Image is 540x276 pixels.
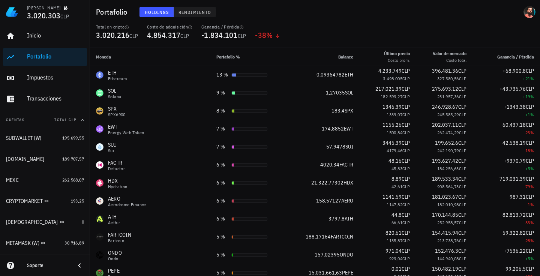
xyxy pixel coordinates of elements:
[526,193,534,200] span: CLP
[435,247,458,254] span: 152.476,3
[437,256,459,261] span: 144.940,08
[180,33,189,39] span: CLP
[387,148,402,153] span: 4179,46
[345,107,353,114] span: SPX
[108,166,125,171] div: Defactor
[526,229,534,236] span: CLP
[6,6,18,18] img: LedgiFi
[108,195,146,202] div: AERO
[435,139,458,146] span: 199.652,6
[216,179,228,187] div: 6 %
[108,112,126,117] div: SPX6900
[504,157,526,164] span: +9370,79
[383,76,402,81] span: 3.498.005
[96,251,103,259] div: ONDO-icon
[458,121,466,128] span: CLP
[174,7,216,17] button: Rendimiento
[437,220,459,225] span: 252.958,57
[331,233,353,240] span: FARTCOIN
[530,256,534,261] span: %
[459,130,466,135] span: CLP
[478,219,534,226] div: -33
[216,125,228,133] div: 7 %
[108,177,127,184] div: HDX
[178,9,211,15] span: Rendimiento
[144,9,169,15] span: Holdings
[387,202,402,207] span: 1147,82
[432,157,458,164] span: 193.627,42
[3,90,87,108] a: Transacciones
[402,112,410,117] span: CLP
[432,229,458,236] span: 154.415,94
[478,183,534,190] div: -79
[526,247,534,254] span: CLP
[108,267,120,274] div: PEPE
[108,69,127,76] div: ETH
[108,94,121,99] div: Solana
[432,103,458,110] span: 246.928,67
[501,121,526,128] span: -60.437,18
[216,233,228,241] div: 5 %
[402,76,410,81] span: CLP
[82,219,84,225] span: 0
[402,211,410,218] span: CLP
[3,213,87,231] a: [DEMOGRAPHIC_DATA] 0
[391,166,402,171] span: 45,83
[530,220,534,225] span: %
[459,238,466,243] span: CLP
[526,211,534,218] span: CLP
[402,238,410,243] span: CLP
[501,229,526,236] span: -59.322,82
[458,139,466,146] span: CLP
[27,53,84,60] div: Portafolio
[3,48,87,66] a: Portafolio
[108,231,131,238] div: FARTCOIN
[139,7,174,17] button: Holdings
[458,175,466,182] span: CLP
[526,67,534,74] span: CLP
[391,175,402,182] span: 8,89
[402,166,410,171] span: CLP
[530,166,534,171] span: %
[498,175,526,182] span: -719.031,39
[433,50,466,57] div: Valor de mercado
[437,166,459,171] span: 184.256,63
[238,33,246,39] span: CLP
[459,112,466,117] span: CLP
[62,177,84,183] span: 262.568,07
[402,247,410,254] span: CLP
[458,211,466,218] span: CLP
[437,148,459,153] span: 242.190,79
[311,179,343,186] span: 21.322,77302
[459,184,466,189] span: CLP
[108,256,122,261] div: Ondo
[326,143,345,150] span: 57,9478
[62,156,84,162] span: 189.707,57
[502,67,526,74] span: +68.900,8
[458,265,466,272] span: CLP
[530,130,534,135] span: %
[458,103,466,110] span: CLP
[458,157,466,164] span: CLP
[6,198,43,204] div: CRYPTOMARKET
[6,156,44,162] div: [DOMAIN_NAME]
[402,139,410,146] span: CLP
[402,85,410,92] span: CLP
[340,251,353,258] span: ONDO
[108,202,146,207] div: Aerodrome Finance
[108,148,116,153] div: Sui
[322,125,344,132] span: 174,8852
[3,192,87,210] a: CRYPTOMARKET 193,25
[385,229,402,236] span: 820,61
[96,161,103,169] div: FACTR-icon
[402,202,410,207] span: CLP
[402,265,410,272] span: CLP
[316,197,341,204] span: 158,57127
[504,247,526,254] span: +7536,22
[437,130,459,135] span: 262.474,29
[216,71,228,79] div: 13 %
[391,184,402,189] span: 42,61
[108,159,125,166] div: FACTR
[210,48,287,66] th: Portafolio %: Sin ordenar. Pulse para ordenar de forma ascendente.
[3,129,87,147] a: SUBWALLET (W) 195.699,55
